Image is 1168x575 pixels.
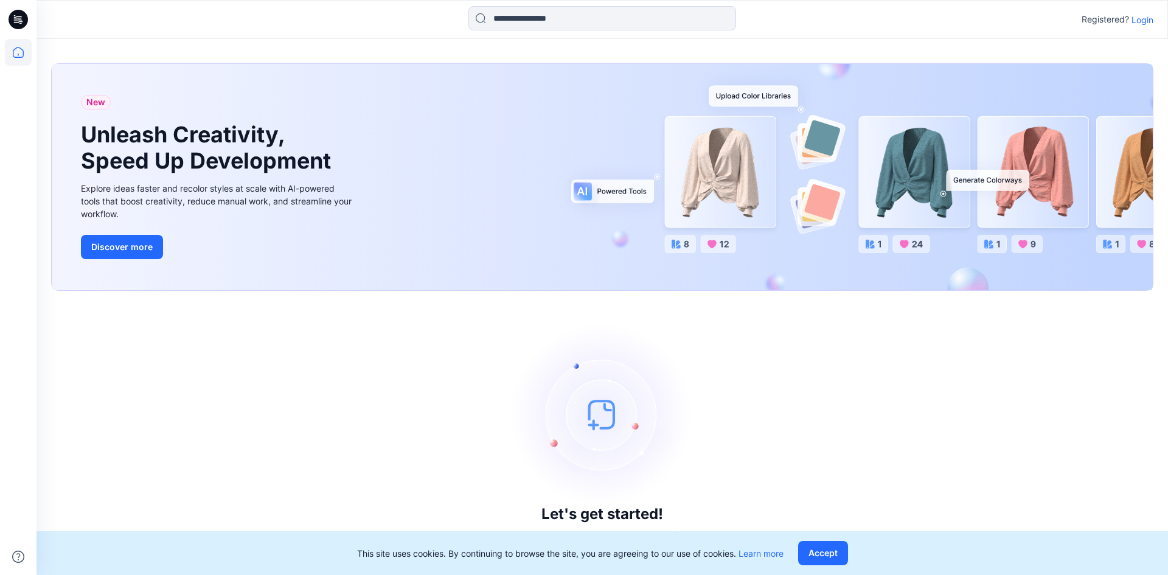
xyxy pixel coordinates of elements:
p: Click New to add a style or create a folder. [502,528,702,542]
div: Explore ideas faster and recolor styles at scale with AI-powered tools that boost creativity, red... [81,182,355,220]
h1: Unleash Creativity, Speed Up Development [81,122,336,174]
img: empty-state-image.svg [511,323,693,506]
h3: Let's get started! [541,506,663,523]
span: New [86,95,105,110]
a: Learn more [739,548,784,559]
p: This site uses cookies. By continuing to browse the site, you are agreeing to our use of cookies. [357,547,784,560]
p: Registered? [1082,12,1129,27]
button: Discover more [81,235,163,259]
p: Login [1131,13,1153,26]
button: Accept [798,541,848,565]
a: Discover more [81,235,355,259]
